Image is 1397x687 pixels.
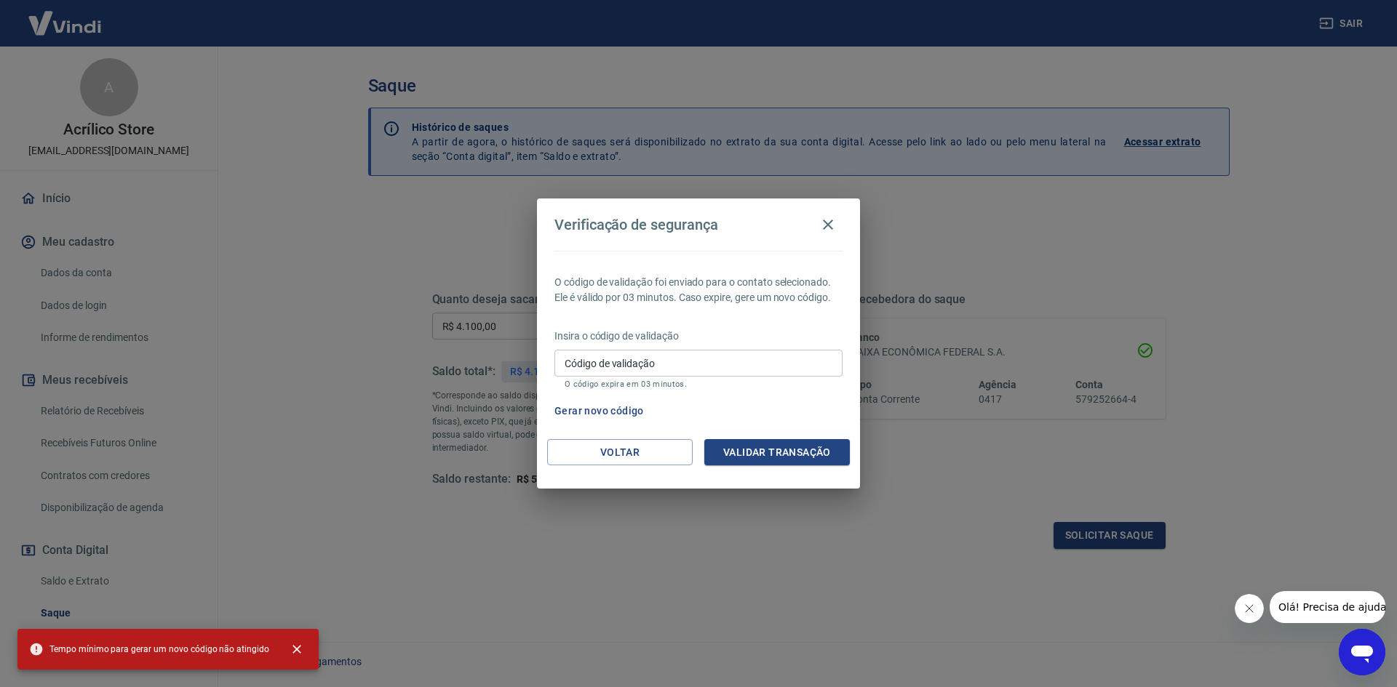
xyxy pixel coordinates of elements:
iframe: Fechar mensagem [1235,594,1264,623]
h4: Verificação de segurança [554,216,718,233]
p: Insira o código de validação [554,329,843,344]
p: O código de validação foi enviado para o contato selecionado. Ele é válido por 03 minutos. Caso e... [554,275,843,305]
span: Tempo mínimo para gerar um novo código não atingido [29,642,269,656]
button: Gerar novo código [549,398,650,425]
iframe: Mensagem da empresa [1270,591,1385,623]
span: Olá! Precisa de ajuda? [9,10,122,22]
iframe: Botão para abrir a janela de mensagens [1339,629,1385,675]
button: Validar transação [704,439,850,466]
button: Voltar [547,439,693,466]
button: close [281,633,313,665]
p: O código expira em 03 minutos. [565,379,832,389]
